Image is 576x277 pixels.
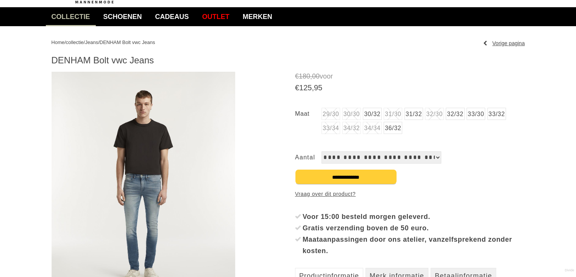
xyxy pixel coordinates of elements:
span: voor [295,72,525,81]
a: 32/32 [446,108,464,120]
li: Maataanpassingen door ons atelier, vanzelfsprekend zonder kosten. [295,234,525,257]
span: / [64,39,66,45]
a: 33/32 [487,108,506,120]
a: DENHAM Bolt vwc Jeans [100,39,155,45]
a: Vraag over dit product? [295,188,356,200]
span: € [295,72,299,80]
ul: Maat [295,108,525,136]
a: Home [52,39,65,45]
span: / [98,39,100,45]
span: 125 [299,83,312,92]
span: , [312,83,314,92]
a: collectie [66,39,84,45]
a: Jeans [85,39,98,45]
a: 33/30 [467,108,485,120]
a: Merken [237,7,278,26]
a: Outlet [197,7,235,26]
a: 36/32 [384,122,402,134]
a: Schoenen [98,7,148,26]
span: 00 [312,72,320,80]
a: Vorige pagina [483,38,525,49]
div: Voor 15:00 besteld morgen geleverd. [303,211,525,222]
a: Divide [565,266,574,275]
a: 30/32 [363,108,381,120]
div: Gratis verzending boven de 50 euro. [303,222,525,234]
a: 31/32 [404,108,423,120]
span: € [295,83,299,92]
a: collectie [46,7,96,26]
span: / [84,39,85,45]
span: 180 [299,72,310,80]
h1: DENHAM Bolt vwc Jeans [52,55,525,66]
a: Cadeaus [150,7,195,26]
span: , [310,72,312,80]
label: Aantal [295,151,322,164]
span: 95 [314,83,322,92]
